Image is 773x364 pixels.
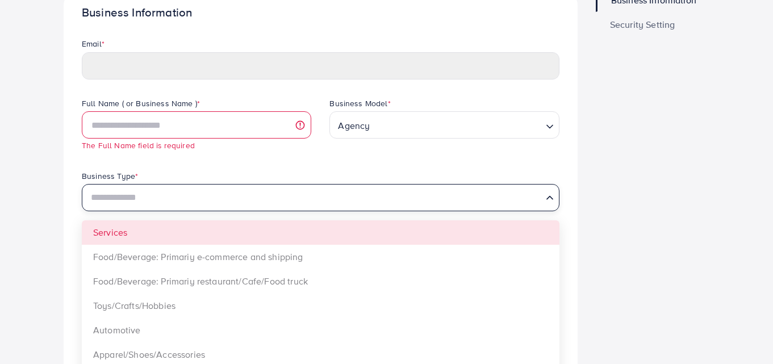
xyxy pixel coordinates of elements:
[82,294,559,318] li: Toys/Crafts/Hobbies
[87,187,541,208] input: Search for option
[82,245,559,269] li: Food/Beverage: Primariy e-commerce and shipping
[82,318,559,342] li: Automotive
[82,184,559,211] div: Search for option
[82,170,138,182] label: Business Type
[329,111,559,139] div: Search for option
[82,140,195,150] small: The Full Name field is required
[610,20,675,29] span: Security Setting
[329,98,390,109] label: Business Model
[373,115,541,136] input: Search for option
[82,220,559,245] li: Services
[82,269,559,294] li: Food/Beverage: Primariy restaurant/Cafe/Food truck
[82,38,105,49] label: Email
[336,115,372,136] span: Agency
[82,98,200,109] label: Full Name ( or Business Name )
[82,6,559,20] h1: Business Information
